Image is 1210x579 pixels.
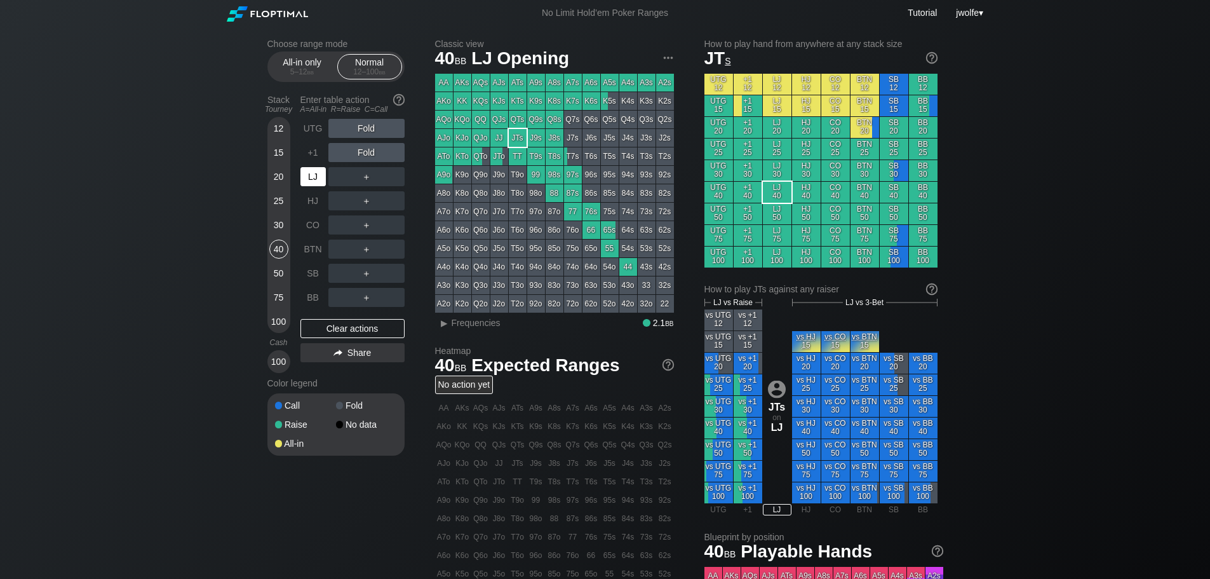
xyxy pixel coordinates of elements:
div: +1 25 [734,139,762,160]
div: SB 75 [880,225,908,246]
div: 77 [564,203,582,221]
div: BB 75 [909,225,938,246]
div: Fold [328,143,405,162]
div: SB 15 [880,95,908,116]
div: BB 20 [909,117,938,138]
div: K3s [638,92,655,110]
div: A4s [619,74,637,92]
div: 43o [619,276,637,294]
div: KTs [509,92,527,110]
img: ellipsis.fd386fe8.svg [661,51,675,65]
div: BB 40 [909,182,938,203]
div: HJ 12 [792,74,821,95]
div: T3s [638,147,655,165]
div: Q9s [527,111,545,128]
span: bb [455,53,467,67]
div: UTG [300,119,326,138]
div: T4s [619,147,637,165]
div: 99 [527,166,545,184]
div: LJ 50 [763,203,791,224]
div: 100 [269,312,288,331]
div: 93o [527,276,545,294]
div: J3s [638,129,655,147]
div: T7o [509,203,527,221]
div: BB 12 [909,74,938,95]
div: BB 30 [909,160,938,181]
img: help.32db89a4.svg [661,358,675,372]
div: 42s [656,258,674,276]
div: 82s [656,184,674,202]
h2: How to play hand from anywhere at any stack size [704,39,938,49]
div: LJ 25 [763,139,791,160]
div: K4o [454,258,471,276]
div: +1 [300,143,326,162]
div: CO 30 [821,160,850,181]
div: T9o [509,166,527,184]
div: 98o [527,184,545,202]
div: J2o [490,295,508,313]
div: 72s [656,203,674,221]
div: CO [300,215,326,235]
div: 65o [582,240,600,257]
div: HJ 25 [792,139,821,160]
div: K9o [454,166,471,184]
div: J8s [546,129,563,147]
div: Q2s [656,111,674,128]
img: help.32db89a4.svg [931,544,944,558]
div: BTN 15 [850,95,879,116]
div: Call [275,401,336,410]
div: LJ 20 [763,117,791,138]
div: JJ [490,129,508,147]
div: HJ 30 [792,160,821,181]
div: 25 [269,191,288,210]
div: HJ 20 [792,117,821,138]
div: K5s [601,92,619,110]
div: J9s [527,129,545,147]
div: 85s [601,184,619,202]
div: J4o [490,258,508,276]
div: T2s [656,147,674,165]
img: help.32db89a4.svg [925,51,939,65]
div: K6o [454,221,471,239]
div: LJ [300,167,326,186]
div: A=All-in R=Raise C=Call [300,105,405,114]
div: UTG 30 [704,160,733,181]
div: LJ 100 [763,247,791,268]
div: J9o [490,166,508,184]
div: 5 – 12 [276,67,329,76]
div: How to play JTs against any raiser [704,284,938,294]
div: All-in [275,439,336,448]
div: T6s [582,147,600,165]
div: J7o [490,203,508,221]
div: K5o [454,240,471,257]
div: K8o [454,184,471,202]
div: AQs [472,74,490,92]
div: QTs [509,111,527,128]
div: Stack [262,90,295,119]
div: 54o [601,258,619,276]
div: LJ 30 [763,160,791,181]
div: UTG 40 [704,182,733,203]
div: 83s [638,184,655,202]
div: K7o [454,203,471,221]
div: 50 [269,264,288,283]
div: +1 20 [734,117,762,138]
div: J5s [601,129,619,147]
div: QJo [472,129,490,147]
div: ＋ [328,191,405,210]
div: T8o [509,184,527,202]
span: 40 [433,49,469,70]
div: 20 [269,167,288,186]
div: J6o [490,221,508,239]
div: A9o [435,166,453,184]
div: HJ 75 [792,225,821,246]
div: 55 [601,240,619,257]
div: AKs [454,74,471,92]
div: J3o [490,276,508,294]
div: UTG 50 [704,203,733,224]
div: 87s [564,184,582,202]
div: LJ 40 [763,182,791,203]
div: BTN 100 [850,247,879,268]
div: A4o [435,258,453,276]
div: 66 [582,221,600,239]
